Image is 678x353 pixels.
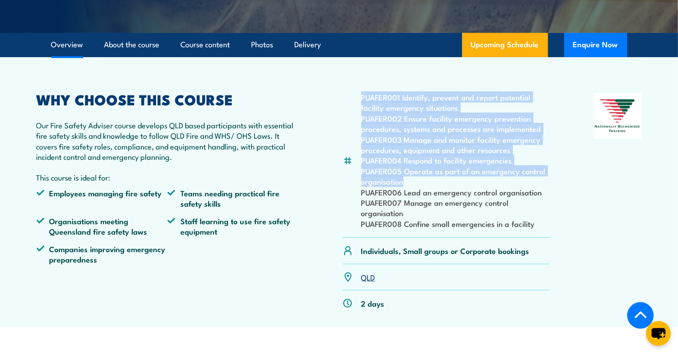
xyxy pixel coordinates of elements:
[36,216,168,237] li: Organisations meeting Queensland fire safety laws
[36,93,299,105] h2: WHY CHOOSE THIS COURSE
[36,172,299,182] p: This course is ideal for:
[36,188,168,209] li: Employees managing fire safety
[361,155,550,165] li: PUAFER004 Respond to facility emergencies
[36,120,299,162] p: Our Fire Safety Adviser course develops QLD based participants with essential fire safety skills ...
[295,33,321,57] a: Delivery
[361,166,550,187] li: PUAFER005 Operate as part of an emergency control organisation
[167,188,299,209] li: Teams needing practical fire safety skills
[361,113,550,134] li: PUAFER002 Ensure facility emergency prevention procedures, systems and processes are implemented
[104,33,160,57] a: About the course
[564,33,627,57] button: Enquire Now
[361,197,550,218] li: PUAFER007 Manage an emergency control organisation
[361,298,385,308] p: 2 days
[167,216,299,237] li: Staff learning to use fire safety equipment
[361,187,550,197] li: PUAFER006 Lead an emergency control organisation
[181,33,230,57] a: Course content
[646,321,671,346] button: chat-button
[36,244,168,265] li: Companies improving emergency preparedness
[361,218,550,229] li: PUAFER008 Confine small emergencies in a facility
[361,272,375,282] a: QLD
[51,33,83,57] a: Overview
[462,33,548,57] a: Upcoming Schedule
[361,134,550,155] li: PUAFER003 Manage and monitor facility emergency procedures, equipment and other resources
[361,92,550,113] li: PUAFER001 Identify, prevent and report potential facility emergency situations
[361,245,530,256] p: Individuals, Small groups or Corporate bookings
[251,33,274,57] a: Photos
[593,93,642,139] img: Nationally Recognised Training logo.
